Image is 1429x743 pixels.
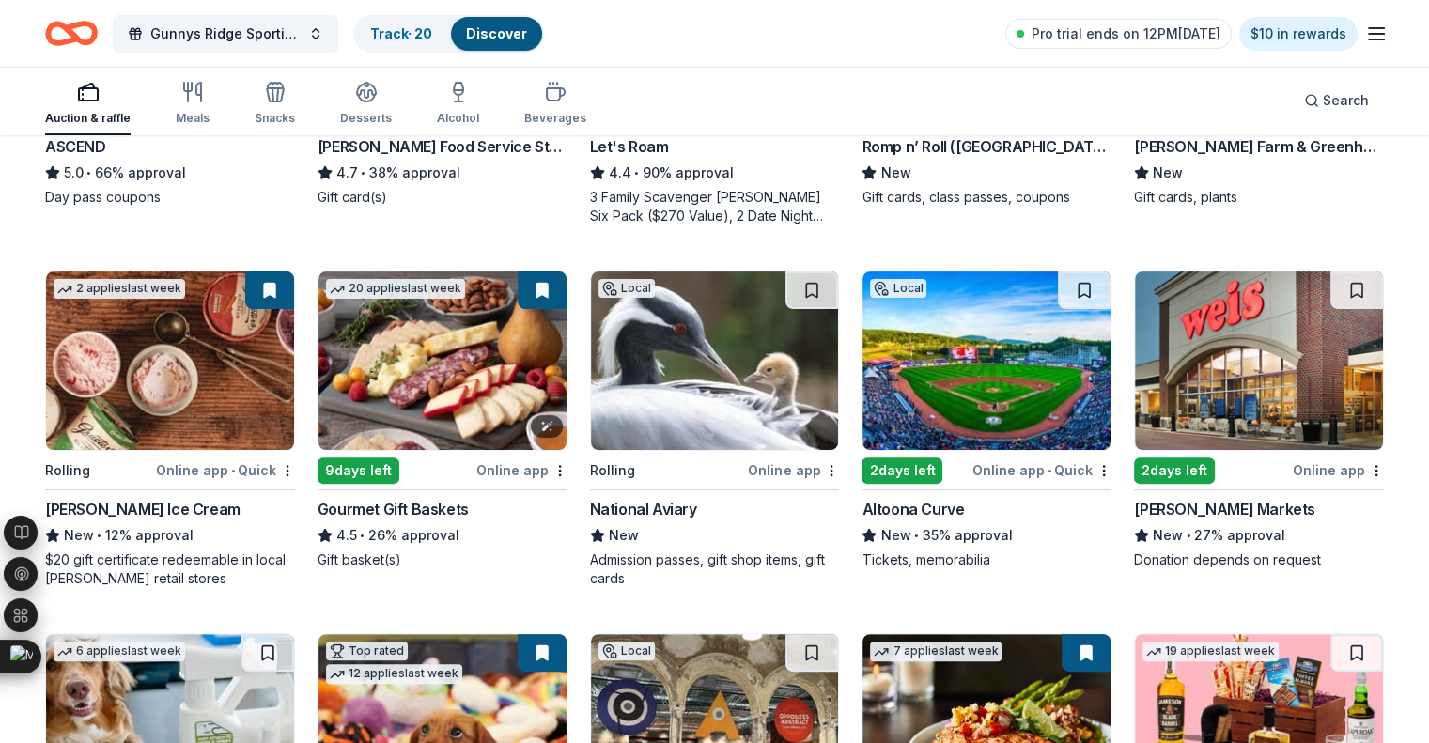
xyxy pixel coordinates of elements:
div: 35% approval [862,524,1111,547]
span: • [914,528,919,543]
button: Auction & raffle [45,73,131,135]
img: Image for National Aviary [591,271,839,450]
div: [PERSON_NAME] Farm & Greenhouse [1134,135,1384,158]
div: Gift card(s) [318,188,567,207]
div: Online app [748,458,839,482]
div: 66% approval [45,162,295,184]
span: Search [1323,89,1369,112]
div: 12% approval [45,524,295,547]
button: Alcohol [437,73,479,135]
div: 9 days left [318,457,399,484]
div: 38% approval [318,162,567,184]
div: 7 applies last week [870,642,1002,661]
div: Romp n’ Roll ([GEOGRAPHIC_DATA]) [862,135,1111,158]
span: New [1153,162,1183,184]
div: 2 applies last week [54,279,185,299]
span: • [634,165,639,180]
button: Meals [176,73,210,135]
div: [PERSON_NAME] Food Service Store [318,135,567,158]
a: Image for Altoona CurveLocal2days leftOnline app•QuickAltoona CurveNew•35% approvalTickets, memor... [862,271,1111,569]
div: 20 applies last week [326,279,465,299]
div: Snacks [255,111,295,126]
div: Gift cards, plants [1134,188,1384,207]
span: 4.4 [609,162,631,184]
span: 4.7 [336,162,358,184]
a: Image for Weis Markets2days leftOnline app[PERSON_NAME] MarketsNew•27% approvalDonation depends o... [1134,271,1384,569]
span: New [880,162,910,184]
div: Desserts [340,111,392,126]
div: National Aviary [590,498,697,520]
div: Beverages [524,111,586,126]
span: New [880,524,910,547]
div: 90% approval [590,162,840,184]
button: Gunnys Ridge Sporting Clays Challenge [113,15,338,53]
div: $20 gift certificate redeemable in local [PERSON_NAME] retail stores [45,550,295,588]
div: Meals [176,111,210,126]
div: Online app [476,458,567,482]
img: Image for Weis Markets [1135,271,1383,450]
div: Admission passes, gift shop items, gift cards [590,550,840,588]
div: Rolling [45,459,90,482]
div: 12 applies last week [326,664,462,684]
a: Image for National AviaryLocalRollingOnline appNational AviaryNewAdmission passes, gift shop item... [590,271,840,588]
div: Online app Quick [972,458,1111,482]
div: Day pass coupons [45,188,295,207]
span: • [86,165,91,180]
img: Image for Graeter's Ice Cream [46,271,294,450]
span: New [609,524,639,547]
div: [PERSON_NAME] Markets [1134,498,1315,520]
div: Local [598,642,655,660]
div: 19 applies last week [1142,642,1279,661]
a: $10 in rewards [1239,17,1358,51]
button: Beverages [524,73,586,135]
span: New [64,524,94,547]
span: 4.5 [336,524,357,547]
a: Discover [466,25,527,41]
span: • [1187,528,1191,543]
span: • [231,463,235,478]
div: ASCEND [45,135,106,158]
button: Desserts [340,73,392,135]
span: • [97,528,101,543]
img: Image for Gourmet Gift Baskets [318,271,567,450]
span: • [360,528,365,543]
div: 2 days left [1134,457,1215,484]
div: Alcohol [437,111,479,126]
div: Local [598,279,655,298]
span: Gunnys Ridge Sporting Clays Challenge [150,23,301,45]
a: Image for Gourmet Gift Baskets20 applieslast week9days leftOnline appGourmet Gift Baskets4.5•26% ... [318,271,567,569]
div: 26% approval [318,524,567,547]
button: Snacks [255,73,295,135]
div: Local [870,279,926,298]
span: • [1048,463,1051,478]
a: Pro trial ends on 12PM[DATE] [1005,19,1232,49]
a: Home [45,11,98,55]
div: Online app Quick [156,458,295,482]
div: 3 Family Scavenger [PERSON_NAME] Six Pack ($270 Value), 2 Date Night Scavenger [PERSON_NAME] Two ... [590,188,840,225]
div: Tickets, memorabilia [862,550,1111,569]
div: Top rated [326,642,408,660]
a: Track· 20 [370,25,432,41]
div: 6 applies last week [54,642,185,661]
span: 5.0 [64,162,84,184]
button: Search [1289,82,1384,119]
div: Gourmet Gift Baskets [318,498,469,520]
div: Donation depends on request [1134,550,1384,569]
img: Image for Altoona Curve [862,271,1111,450]
div: 2 days left [862,457,942,484]
div: Altoona Curve [862,498,964,520]
div: Auction & raffle [45,111,131,126]
button: Track· 20Discover [353,15,544,53]
div: 27% approval [1134,524,1384,547]
div: Let's Roam [590,135,669,158]
a: Image for Graeter's Ice Cream2 applieslast weekRollingOnline app•Quick[PERSON_NAME] Ice CreamNew•... [45,271,295,588]
span: New [1153,524,1183,547]
span: • [361,165,365,180]
div: Gift cards, class passes, coupons [862,188,1111,207]
div: Online app [1293,458,1384,482]
div: Gift basket(s) [318,550,567,569]
span: Pro trial ends on 12PM[DATE] [1032,23,1220,45]
div: Rolling [590,459,635,482]
div: [PERSON_NAME] Ice Cream [45,498,241,520]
